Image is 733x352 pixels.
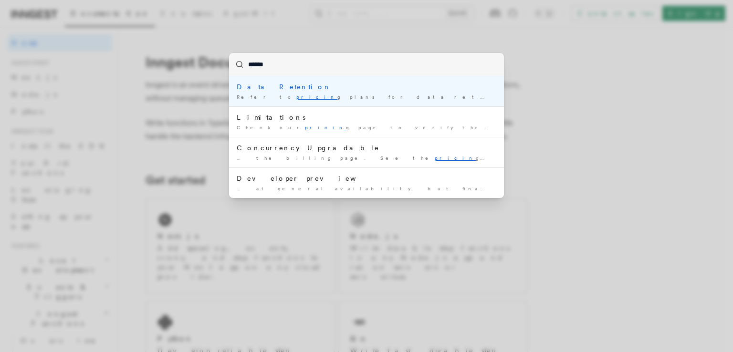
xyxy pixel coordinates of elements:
[305,124,346,130] mark: pricin
[237,143,496,153] div: Concurrency Upgradable
[237,155,496,162] div: … the billing page. See the g page for more info …
[237,113,496,122] div: Limitations
[237,82,496,92] div: Data Retention
[237,93,496,101] div: Refer to g plans for data retention limits.
[296,94,337,100] mark: pricin
[435,155,476,161] mark: pricin
[237,124,496,131] div: Check our g page to verify the batch size limits …
[237,174,496,183] div: Developer preview
[237,185,496,192] div: … at general availability, but final g is not yet determined …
